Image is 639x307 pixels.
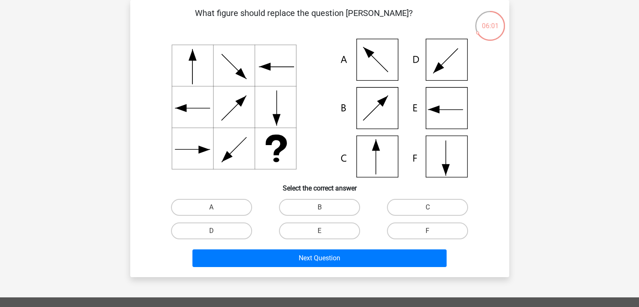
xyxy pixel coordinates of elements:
[144,177,496,192] h6: Select the correct answer
[144,7,464,32] p: What figure should replace the question [PERSON_NAME]?
[279,199,360,216] label: B
[387,222,468,239] label: F
[171,222,252,239] label: D
[192,249,447,267] button: Next Question
[474,10,506,31] div: 06:01
[171,199,252,216] label: A
[279,222,360,239] label: E
[387,199,468,216] label: C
